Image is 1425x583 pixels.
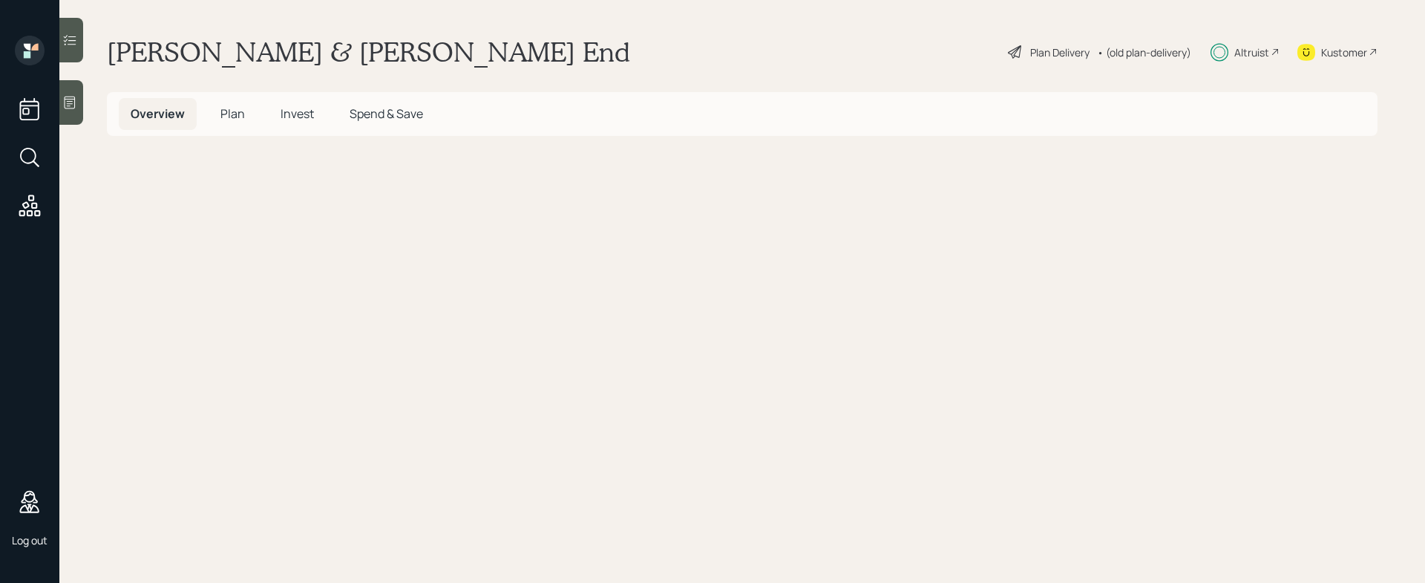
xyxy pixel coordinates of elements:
[1030,45,1090,60] div: Plan Delivery
[12,533,47,547] div: Log out
[281,105,314,122] span: Invest
[220,105,245,122] span: Plan
[1321,45,1367,60] div: Kustomer
[350,105,423,122] span: Spend & Save
[107,36,630,68] h1: [PERSON_NAME] & [PERSON_NAME] End
[1097,45,1191,60] div: • (old plan-delivery)
[1234,45,1269,60] div: Altruist
[131,105,185,122] span: Overview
